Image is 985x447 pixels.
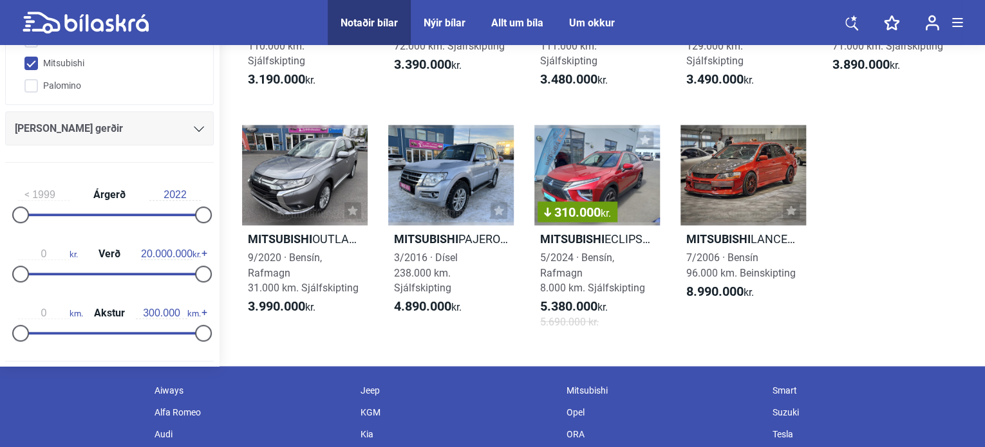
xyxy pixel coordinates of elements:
[560,423,766,444] div: ORA
[18,248,78,260] span: kr.
[388,125,514,340] a: MitsubishiPAJERO INSTYLE3/2016 · Dísel238.000 km. Sjálfskipting4.890.000kr.
[394,298,462,314] span: kr.
[686,283,744,298] b: 8.990.000
[394,57,462,73] span: kr.
[248,232,312,246] b: Mitsubishi
[394,251,458,293] span: 3/2016 · Dísel 238.000 km. Sjálfskipting
[394,298,451,313] b: 4.890.000
[601,207,611,219] span: kr.
[18,307,83,319] span: km.
[354,423,560,444] div: Kia
[925,15,939,31] img: user-login.svg
[248,298,305,313] b: 3.990.000
[534,232,660,246] h2: ECLIPSE CROSS
[136,307,201,319] span: km.
[560,401,766,423] div: Opel
[141,248,201,260] span: kr.
[242,125,368,340] a: MitsubishiOUTLANDER9/2020 · Bensín, Rafmagn31.000 km. Sjálfskipting3.990.000kr.
[394,232,458,246] b: Mitsubishi
[242,232,368,246] h2: OUTLANDER
[248,71,305,87] b: 3.190.000
[95,249,124,259] span: Verð
[148,423,354,444] div: Audi
[90,190,129,200] span: Árgerð
[394,57,451,72] b: 3.390.000
[148,401,354,423] div: Alfa Romeo
[540,298,608,314] span: kr.
[686,251,796,278] span: 7/2006 · Bensín 96.000 km. Beinskipting
[388,232,514,246] h2: PAJERO INSTYLE
[540,298,597,313] b: 5.380.000
[354,401,560,423] div: KGM
[686,72,754,87] span: kr.
[569,17,615,29] a: Um okkur
[534,125,660,340] a: 310.000kr.MitsubishiECLIPSE CROSS5/2024 · Bensín, Rafmagn8.000 km. Sjálfskipting5.380.000kr.5.690...
[680,125,806,340] a: MitsubishiLANCER EVOLUTION IX7/2006 · Bensín96.000 km. Beinskipting8.990.000kr.
[680,232,806,246] h2: LANCER EVOLUTION IX
[560,379,766,401] div: Mitsubishi
[248,72,315,87] span: kr.
[686,71,744,87] b: 3.490.000
[540,232,605,246] b: Mitsubishi
[148,379,354,401] div: Aiways
[686,232,751,246] b: Mitsubishi
[341,17,398,29] a: Notaðir bílar
[491,17,543,29] a: Allt um bíla
[354,379,560,401] div: Jeep
[248,298,315,314] span: kr.
[424,17,465,29] a: Nýir bílar
[832,57,890,72] b: 3.890.000
[540,71,597,87] b: 3.480.000
[248,251,359,293] span: 9/2020 · Bensín, Rafmagn 31.000 km. Sjálfskipting
[766,423,972,444] div: Tesla
[766,401,972,423] div: Suzuki
[686,284,754,299] span: kr.
[91,308,128,318] span: Akstur
[540,314,599,329] span: 5.690.000 kr.
[832,57,900,73] span: kr.
[540,72,608,87] span: kr.
[766,379,972,401] div: Smart
[540,251,645,293] span: 5/2024 · Bensín, Rafmagn 8.000 km. Sjálfskipting
[15,120,123,138] span: [PERSON_NAME] gerðir
[544,206,611,219] span: 310.000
